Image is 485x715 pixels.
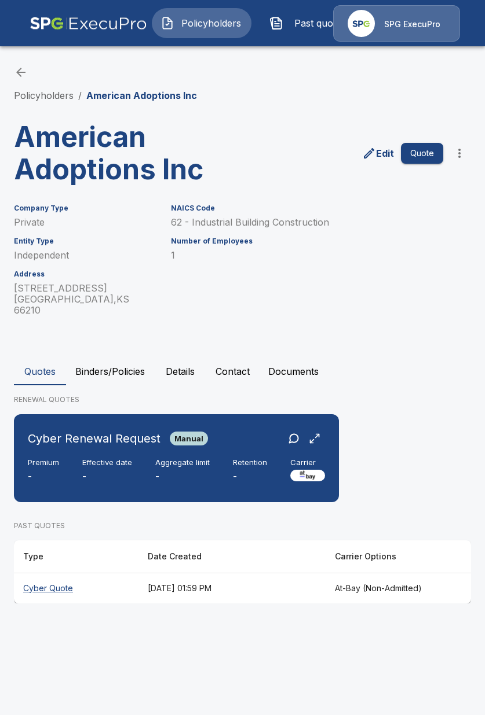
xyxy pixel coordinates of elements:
[30,5,147,42] img: AA Logo
[14,395,471,405] p: RENEWAL QUOTES
[288,16,352,30] span: Past quotes
[206,357,259,385] button: Contact
[233,470,267,483] p: -
[171,217,393,228] p: 62 - Industrial Building Construction
[82,458,132,467] h6: Effective date
[14,217,157,228] p: Private
[138,573,326,603] th: [DATE] 01:59 PM
[269,16,283,30] img: Past quotes Icon
[448,142,471,165] button: more
[14,521,471,531] p: PAST QUOTES
[14,540,471,603] table: responsive table
[401,143,443,164] button: Quote
[376,146,394,160] p: Edit
[154,357,206,385] button: Details
[259,357,328,385] button: Documents
[28,458,59,467] h6: Premium
[261,8,360,38] button: Past quotes IconPast quotes
[233,458,267,467] h6: Retention
[179,16,243,30] span: Policyholders
[290,458,325,467] h6: Carrier
[28,470,59,483] p: -
[86,89,197,102] p: American Adoptions Inc
[14,90,74,101] a: Policyholders
[171,237,393,245] h6: Number of Employees
[82,470,132,483] p: -
[78,89,82,102] li: /
[155,470,210,483] p: -
[14,573,138,603] th: Cyber Quote
[138,540,326,573] th: Date Created
[14,204,157,212] h6: Company Type
[155,458,210,467] h6: Aggregate limit
[14,250,157,261] p: Independent
[14,121,238,186] h3: American Adoptions Inc
[348,10,375,37] img: Agency Icon
[384,19,440,30] p: SPG ExecuPro
[170,434,208,443] span: Manual
[14,65,28,79] a: back
[14,283,157,316] p: [STREET_ADDRESS] [GEOGRAPHIC_DATA] , KS 66210
[360,144,396,163] a: edit
[333,5,460,42] a: Agency IconSPG ExecuPro
[161,16,174,30] img: Policyholders Icon
[326,540,471,573] th: Carrier Options
[14,540,138,573] th: Type
[14,237,157,245] h6: Entity Type
[171,204,393,212] h6: NAICS Code
[290,470,325,481] img: Carrier
[326,573,471,603] th: At-Bay (Non-Admitted)
[14,89,197,102] nav: breadcrumb
[66,357,154,385] button: Binders/Policies
[152,8,251,38] button: Policyholders IconPolicyholders
[14,357,471,385] div: policyholder tabs
[14,357,66,385] button: Quotes
[171,250,393,261] p: 1
[28,429,161,448] h6: Cyber Renewal Request
[14,270,157,278] h6: Address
